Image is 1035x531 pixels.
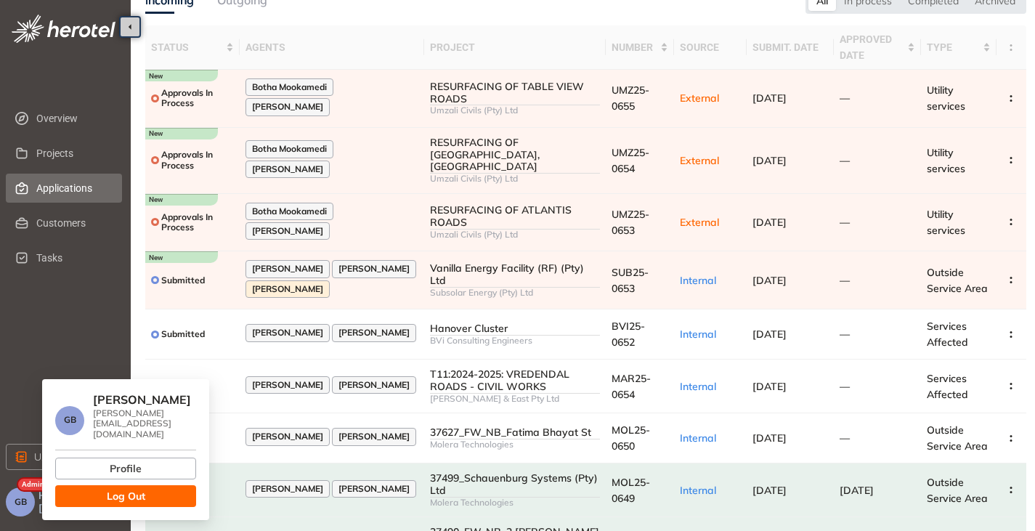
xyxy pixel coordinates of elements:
[927,208,965,237] span: Utility services
[38,490,125,514] span: Hi, [PERSON_NAME]
[752,380,787,393] span: [DATE]
[840,484,874,497] span: [DATE]
[64,415,76,425] span: GB
[921,25,997,70] th: type
[752,274,787,287] span: [DATE]
[430,230,600,240] div: Umzali Civils (Pty) Ltd
[252,431,323,442] span: [PERSON_NAME]
[430,204,600,229] div: RESURFACING OF ATLANTIS ROADS
[252,226,323,236] span: [PERSON_NAME]
[161,150,234,171] span: Approvals In Process
[747,25,834,70] th: submit. date
[927,146,965,175] span: Utility services
[36,139,110,168] span: Projects
[752,431,787,445] span: [DATE]
[680,154,719,167] span: External
[145,25,240,70] th: status
[252,164,323,174] span: [PERSON_NAME]
[612,476,650,505] span: MOL25-0649
[927,423,988,453] span: Outside Service Area
[430,426,600,439] div: 37627_FW_NB_Fatima Bhayat St
[430,472,600,497] div: 37499_Schauenburg Systems (Pty) Ltd
[840,328,850,341] span: —
[840,31,904,63] span: approved date
[752,328,787,341] span: [DATE]
[55,458,196,479] button: Profile
[161,275,205,285] span: Submitted
[612,39,657,55] span: number
[252,328,323,338] span: [PERSON_NAME]
[612,208,649,237] span: UMZ25-0653
[252,144,327,154] span: Botha Mookamedi
[338,380,410,390] span: [PERSON_NAME]
[612,320,645,349] span: BVI25-0652
[252,484,323,494] span: [PERSON_NAME]
[612,423,650,453] span: MOL25-0650
[240,25,424,70] th: agents
[430,174,600,184] div: Umzali Civils (Pty) Ltd
[430,137,600,173] div: RESURFACING OF [GEOGRAPHIC_DATA], [GEOGRAPHIC_DATA]
[430,394,600,404] div: [PERSON_NAME] & East Pty Ltd
[680,216,719,229] span: External
[612,146,649,175] span: UMZ25-0654
[161,329,205,339] span: Submitted
[151,39,223,55] span: status
[927,84,965,113] span: Utility services
[752,154,787,167] span: [DATE]
[927,476,988,505] span: Outside Service Area
[840,154,850,167] span: —
[927,266,988,295] span: Outside Service Area
[252,82,327,92] span: Botha Mookamedi
[840,431,850,445] span: —
[927,39,980,55] span: type
[430,105,600,115] div: Umzali Civils (Pty) Ltd
[110,461,142,477] span: Profile
[12,15,115,43] img: logo
[674,25,747,70] th: source
[15,497,27,507] span: GB
[927,320,968,349] span: Services Affected
[752,484,787,497] span: [DATE]
[612,266,649,295] span: SUB25-0653
[680,328,716,341] span: Internal
[252,380,323,390] span: [PERSON_NAME]
[93,392,191,407] span: [PERSON_NAME]
[252,102,323,112] span: [PERSON_NAME]
[36,104,110,133] span: Overview
[840,274,850,287] span: —
[612,84,649,113] span: UMZ25-0655
[680,92,719,105] span: External
[680,274,716,287] span: Internal
[424,25,606,70] th: project
[752,92,787,105] span: [DATE]
[840,92,850,105] span: —
[55,485,196,507] button: Log Out
[430,336,600,346] div: BVi Consulting Engineers
[840,216,850,229] span: —
[161,88,234,109] span: Approvals In Process
[338,328,410,338] span: [PERSON_NAME]
[36,174,110,203] span: Applications
[6,487,35,516] button: GB
[252,206,327,216] span: Botha Mookamedi
[612,372,651,401] span: MAR25-0654
[430,288,600,298] div: Subsolar Energy (Pty) Ltd
[680,484,716,497] span: Internal
[252,264,323,274] span: [PERSON_NAME]
[430,368,600,393] div: T11:2024-2025: VREDENDAL ROADS - CIVIL WORKS
[680,380,716,393] span: Internal
[840,380,850,393] span: —
[430,498,600,508] div: Molera Technologies
[107,488,145,504] span: Log Out
[430,439,600,450] div: Molera Technologies
[752,216,787,229] span: [DATE]
[36,208,110,238] span: Customers
[680,431,716,445] span: Internal
[36,243,110,272] span: Tasks
[430,262,600,287] div: Vanilla Energy Facility (RF) (Pty) Ltd
[93,408,196,439] div: [PERSON_NAME][EMAIL_ADDRESS][DOMAIN_NAME]
[338,264,410,274] span: [PERSON_NAME]
[161,212,234,233] span: Approvals In Process
[606,25,674,70] th: number
[430,81,600,105] div: RESURFACING OF TABLE VIEW ROADS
